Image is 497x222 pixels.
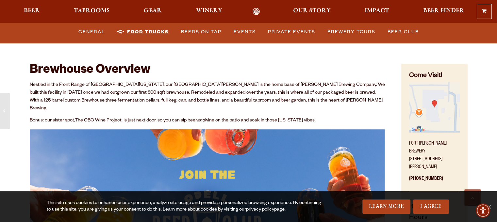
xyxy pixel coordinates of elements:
a: Beer [20,8,44,15]
a: Winery [192,8,226,15]
span: Beer [24,8,40,13]
p: Nestled in the Front Range of [GEOGRAPHIC_DATA][US_STATE], our [GEOGRAPHIC_DATA][PERSON_NAME] is ... [30,81,385,113]
a: Our Story [289,8,335,15]
a: Beer Club [385,24,422,40]
p: Bonus: our sister spot, , is just next door, so you can sip beer wine on the patio and soak in th... [30,117,385,125]
a: The OBC Wine Project [75,118,122,123]
a: Events [231,24,258,40]
a: Learn More [362,199,410,214]
div: This site uses cookies to enhance user experience, analyze site usage and provide a personalized ... [47,200,325,213]
em: and [197,118,205,123]
span: Beer Finder [423,8,464,13]
p: Fort [PERSON_NAME] Brewery [STREET_ADDRESS][PERSON_NAME] [409,136,459,171]
a: Taprooms [70,8,114,15]
span: Taprooms [74,8,110,13]
p: [PHONE_NUMBER] [409,171,459,191]
a: General [76,24,108,40]
a: Private Events [265,24,318,40]
span: Gear [144,8,162,13]
a: Beers on Tap [178,24,224,40]
a: Gear [140,8,166,15]
a: Impact [360,8,393,15]
img: Small thumbnail of location on map [409,82,459,133]
span: three fermentation cellars, full keg, can, and bottle lines, and a beautiful taproom and beer gar... [30,98,383,111]
span: Winery [196,8,222,13]
a: Beer Finder [419,8,468,15]
a: I Agree [413,199,449,214]
a: privacy policy [246,207,274,213]
h4: Come Visit! [409,71,459,81]
a: Odell Home [244,8,269,15]
a: Food Trucks [114,24,172,40]
a: Find on Google Maps (opens in a new window) [409,129,459,135]
div: Accessibility Menu [476,203,490,218]
h2: Brewhouse Overview [30,64,385,78]
span: Impact [365,8,389,13]
a: Brewery Tours [325,24,378,40]
span: Our Story [293,8,331,13]
a: Scroll to top [464,189,481,206]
